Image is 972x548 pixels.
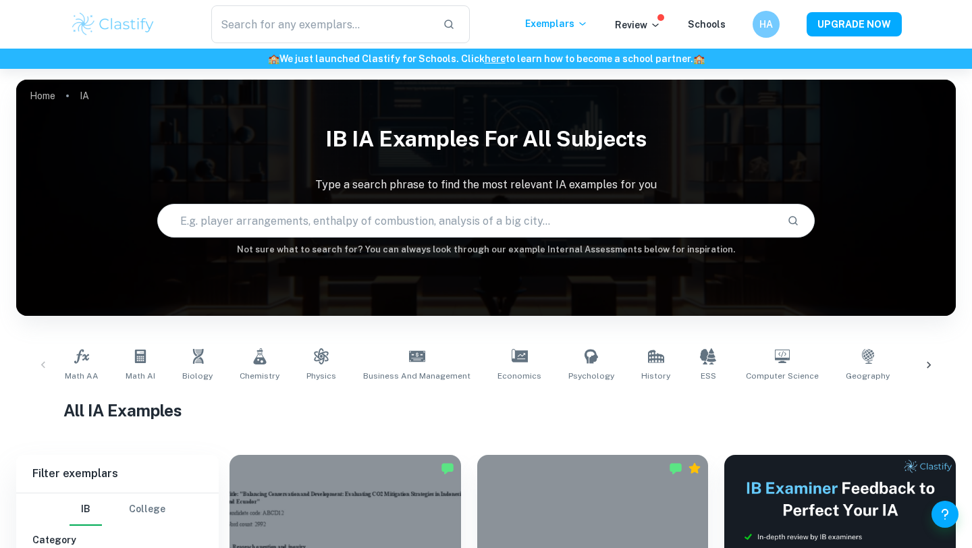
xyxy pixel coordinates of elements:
h6: Category [32,532,202,547]
div: Premium [688,462,701,475]
p: Review [615,18,661,32]
h6: We just launched Clastify for Schools. Click to learn how to become a school partner. [3,51,969,66]
p: Type a search phrase to find the most relevant IA examples for you [16,177,956,193]
button: UPGRADE NOW [807,12,902,36]
span: Chemistry [240,370,279,382]
span: ESS [701,370,716,382]
span: 🏫 [268,53,279,64]
span: Physics [306,370,336,382]
h6: Filter exemplars [16,455,219,493]
span: Math AA [65,370,99,382]
div: Filter type choice [70,493,165,526]
span: Business and Management [363,370,470,382]
button: HA [753,11,780,38]
span: History [641,370,670,382]
input: E.g. player arrangements, enthalpy of combustion, analysis of a big city... [158,202,776,240]
img: Marked [669,462,682,475]
h6: HA [759,17,774,32]
span: Computer Science [746,370,819,382]
span: Geography [846,370,890,382]
span: Biology [182,370,213,382]
a: Schools [688,19,726,30]
h6: Not sure what to search for? You can always look through our example Internal Assessments below f... [16,243,956,256]
h1: All IA Examples [63,398,909,422]
img: Clastify logo [70,11,156,38]
button: Search [782,209,805,232]
span: Psychology [568,370,614,382]
a: Home [30,86,55,105]
p: Exemplars [525,16,588,31]
button: College [129,493,165,526]
p: IA [80,88,89,103]
input: Search for any exemplars... [211,5,432,43]
button: IB [70,493,102,526]
a: here [485,53,506,64]
img: Marked [441,462,454,475]
h1: IB IA examples for all subjects [16,117,956,161]
span: 🏫 [693,53,705,64]
button: Help and Feedback [932,501,959,528]
span: Economics [497,370,541,382]
span: Math AI [126,370,155,382]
